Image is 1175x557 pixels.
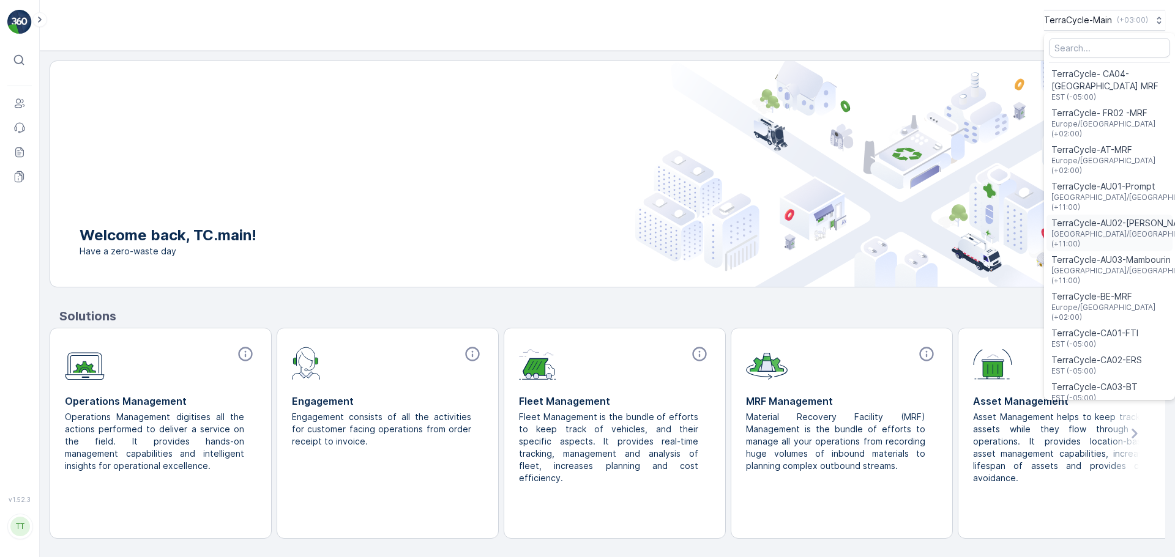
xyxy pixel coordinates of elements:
p: Welcome back, TC.main! [80,226,256,245]
p: MRF Management [746,394,938,408]
img: module-icon [973,345,1012,380]
p: Solutions [59,307,1165,325]
span: EST (-05:00) [1051,393,1138,403]
span: EST (-05:00) [1051,366,1142,376]
p: Engagement [292,394,483,408]
img: module-icon [292,345,321,380]
span: Europe/[GEOGRAPHIC_DATA] (+02:00) [1051,156,1168,175]
button: TT [7,506,32,547]
span: Europe/[GEOGRAPHIC_DATA] (+02:00) [1051,303,1168,322]
p: Material Recovery Facility (MRF) Management is the bundle of efforts to manage all your operation... [746,411,928,472]
span: EST (-05:00) [1051,92,1168,102]
p: Fleet Management is the bundle of efforts to keep track of vehicles, and their specific aspects. ... [519,411,701,484]
img: module-icon [519,345,556,380]
span: TerraCycle- FR02 -MRF [1051,107,1168,119]
p: Operations Management [65,394,256,408]
span: TerraCycle- CA04-[GEOGRAPHIC_DATA] MRF [1051,68,1168,92]
span: Europe/[GEOGRAPHIC_DATA] (+02:00) [1051,119,1168,139]
span: TerraCycle-BE-MRF [1051,290,1168,303]
img: logo [7,10,32,34]
span: v 1.52.3 [7,496,32,503]
p: TerraCycle-Main [1044,14,1112,26]
input: Search... [1049,38,1170,57]
span: TerraCycle-CA01-FTI [1051,327,1138,339]
span: TerraCycle-CA03-BT [1051,381,1138,393]
span: EST (-05:00) [1051,339,1138,349]
img: city illustration [635,61,1165,287]
p: ( +03:00 ) [1117,15,1148,25]
span: Have a zero-waste day [80,245,256,257]
p: Asset Management helps to keep track of assets while they flow through the operations. It provide... [973,411,1155,484]
img: module-icon [746,345,788,380]
p: Asset Management [973,394,1165,408]
img: module-icon [65,345,105,380]
span: TerraCycle-CA02-ERS [1051,354,1142,366]
ul: Menu [1044,33,1175,400]
p: Fleet Management [519,394,711,408]
div: TT [10,517,30,536]
button: TerraCycle-Main(+03:00) [1044,10,1165,31]
p: Engagement consists of all the activities for customer facing operations from order receipt to in... [292,411,474,448]
span: TerraCycle-AT-MRF [1051,144,1168,156]
p: Operations Management digitises all the actions performed to deliver a service on the field. It p... [65,411,247,472]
